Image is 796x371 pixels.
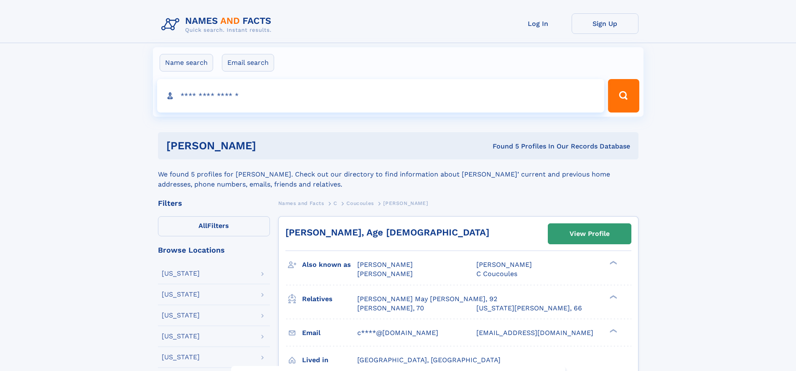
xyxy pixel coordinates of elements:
[357,261,413,269] span: [PERSON_NAME]
[608,294,618,299] div: ❯
[346,198,374,208] a: Coucoules
[162,333,200,340] div: [US_STATE]
[346,200,374,206] span: Coucoules
[357,294,497,304] a: [PERSON_NAME] May [PERSON_NAME], 92
[505,13,572,34] a: Log In
[162,291,200,298] div: [US_STATE]
[476,329,593,337] span: [EMAIL_ADDRESS][DOMAIN_NAME]
[278,198,324,208] a: Names and Facts
[476,261,532,269] span: [PERSON_NAME]
[158,246,270,254] div: Browse Locations
[160,54,213,72] label: Name search
[158,159,638,189] div: We found 5 profiles for [PERSON_NAME]. Check out our directory to find information about [PERSON_...
[158,200,270,207] div: Filters
[357,304,424,313] a: [PERSON_NAME], 70
[572,13,638,34] a: Sign Up
[608,260,618,266] div: ❯
[162,270,200,277] div: [US_STATE]
[608,328,618,333] div: ❯
[285,227,489,238] a: [PERSON_NAME], Age [DEMOGRAPHIC_DATA]
[476,304,582,313] a: [US_STATE][PERSON_NAME], 66
[333,200,337,206] span: C
[357,270,413,278] span: [PERSON_NAME]
[222,54,274,72] label: Email search
[383,200,428,206] span: [PERSON_NAME]
[162,354,200,361] div: [US_STATE]
[302,258,357,272] h3: Also known as
[374,142,630,151] div: Found 5 Profiles In Our Records Database
[608,79,639,113] button: Search Button
[302,292,357,306] h3: Relatives
[198,222,207,230] span: All
[158,216,270,236] label: Filters
[162,312,200,319] div: [US_STATE]
[158,13,278,36] img: Logo Names and Facts
[333,198,337,208] a: C
[476,270,517,278] span: C Coucoules
[302,326,357,340] h3: Email
[157,79,605,113] input: search input
[357,356,501,364] span: [GEOGRAPHIC_DATA], [GEOGRAPHIC_DATA]
[570,224,610,243] div: View Profile
[166,141,374,151] h1: [PERSON_NAME]
[302,353,357,367] h3: Lived in
[548,224,631,244] a: View Profile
